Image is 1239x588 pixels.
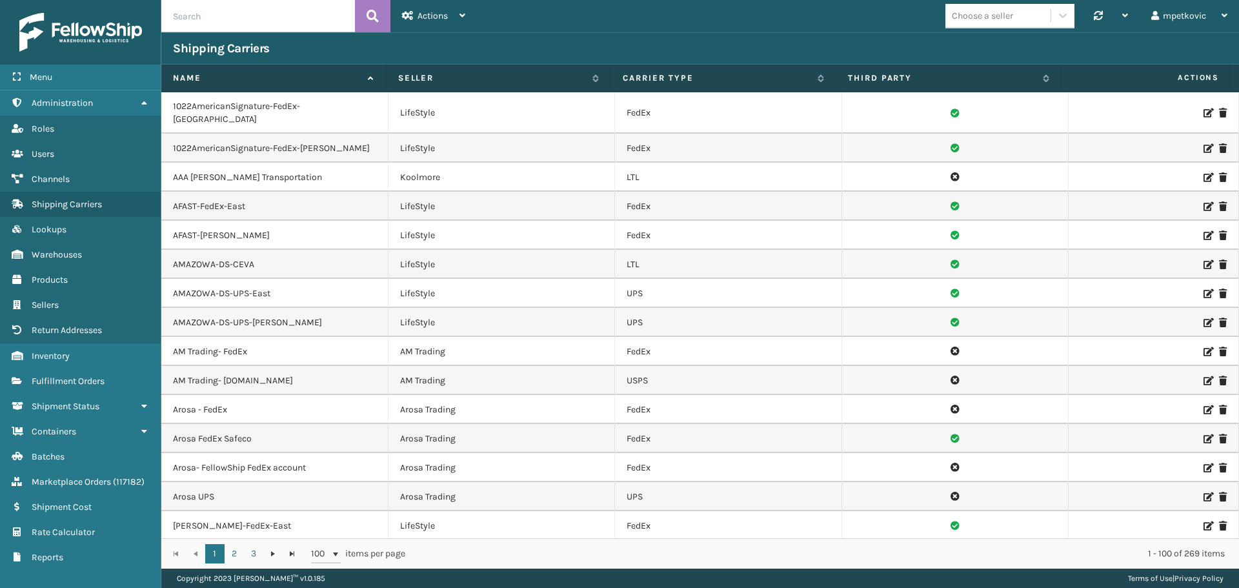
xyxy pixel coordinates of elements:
span: Channels [32,174,70,185]
td: Arosa Trading [388,424,616,453]
span: Roles [32,123,54,134]
span: Return Addresses [32,325,102,336]
span: Shipment Cost [32,502,92,512]
i: Delete [1219,260,1227,269]
td: AMAZOWA-DS-CEVA [161,250,388,279]
h3: Shipping Carriers [173,41,270,56]
td: USPS [615,366,842,395]
td: LifeStyle [388,308,616,337]
span: Sellers [32,299,59,310]
i: Edit [1204,231,1211,240]
span: Rate Calculator [32,527,95,538]
td: Arosa UPS [161,482,388,511]
td: FedEx [615,337,842,366]
td: LTL [615,250,842,279]
img: logo [19,13,142,52]
td: FedEx [615,221,842,250]
td: Arosa Trading [388,482,616,511]
i: Edit [1204,434,1211,443]
i: Edit [1204,289,1211,298]
td: FedEx [615,134,842,163]
td: FedEx [615,511,842,540]
span: Products [32,274,68,285]
td: LifeStyle [388,192,616,221]
td: FedEx [615,395,842,424]
span: Containers [32,426,76,437]
i: Delete [1219,376,1227,385]
div: 1 - 100 of 269 items [423,547,1225,560]
span: Lookups [32,224,66,235]
a: 3 [244,544,263,563]
span: Inventory [32,350,70,361]
td: Arosa- FellowShip FedEx account [161,453,388,482]
span: Warehouses [32,249,82,260]
span: Go to the next page [268,549,278,559]
i: Edit [1204,463,1211,472]
span: Fulfillment Orders [32,376,105,387]
td: AFAST-[PERSON_NAME] [161,221,388,250]
label: Third Party [848,72,1036,84]
td: AM Trading- [DOMAIN_NAME] [161,366,388,395]
a: Go to the last page [283,544,302,563]
a: 1 [205,544,225,563]
td: Arosa Trading [388,453,616,482]
td: AMAZOWA-DS-UPS-[PERSON_NAME] [161,308,388,337]
span: Shipping Carriers [32,199,102,210]
i: Edit [1204,173,1211,182]
td: AMAZOWA-DS-UPS-East [161,279,388,308]
td: FedEx [615,192,842,221]
i: Edit [1204,376,1211,385]
td: Arosa - FedEx [161,395,388,424]
a: Go to the next page [263,544,283,563]
span: Menu [30,72,52,83]
td: LifeStyle [388,134,616,163]
i: Edit [1204,202,1211,211]
td: AAA [PERSON_NAME] Transportation [161,163,388,192]
i: Delete [1219,231,1227,240]
span: Users [32,148,54,159]
a: 2 [225,544,244,563]
td: LTL [615,163,842,192]
td: 1022AmericanSignature-FedEx-[PERSON_NAME] [161,134,388,163]
i: Edit [1204,347,1211,356]
td: Arosa Trading [388,395,616,424]
label: Carrier Type [623,72,811,84]
td: AFAST-FedEx-East [161,192,388,221]
a: Terms of Use [1128,574,1173,583]
i: Delete [1219,202,1227,211]
i: Edit [1204,405,1211,414]
td: AM Trading [388,366,616,395]
span: Go to the last page [287,549,297,559]
i: Edit [1204,318,1211,327]
td: LifeStyle [388,92,616,134]
i: Delete [1219,318,1227,327]
i: Edit [1204,260,1211,269]
i: Delete [1219,405,1227,414]
span: Shipment Status [32,401,99,412]
p: Copyright 2023 [PERSON_NAME]™ v 1.0.185 [177,569,325,588]
td: UPS [615,482,842,511]
i: Delete [1219,108,1227,117]
i: Delete [1219,289,1227,298]
i: Delete [1219,522,1227,531]
td: LifeStyle [388,511,616,540]
td: LifeStyle [388,221,616,250]
i: Edit [1204,108,1211,117]
i: Delete [1219,492,1227,502]
td: UPS [615,279,842,308]
td: [PERSON_NAME]-FedEx-East [161,511,388,540]
i: Delete [1219,173,1227,182]
td: AM Trading [388,337,616,366]
td: Koolmore [388,163,616,192]
label: Seller [398,72,587,84]
i: Edit [1204,522,1211,531]
span: items per page [311,544,405,563]
td: 1022AmericanSignature-FedEx-[GEOGRAPHIC_DATA] [161,92,388,134]
i: Edit [1204,492,1211,502]
i: Edit [1204,144,1211,153]
i: Delete [1219,463,1227,472]
td: LifeStyle [388,250,616,279]
td: LifeStyle [388,279,616,308]
td: FedEx [615,424,842,453]
div: Choose a seller [952,9,1013,23]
